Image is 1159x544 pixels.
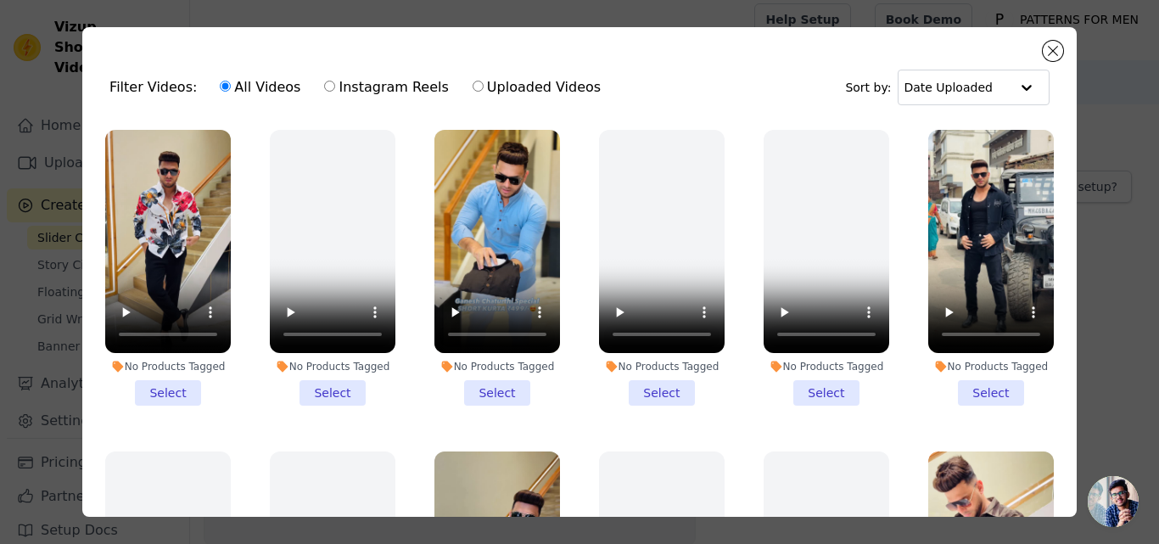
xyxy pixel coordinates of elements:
div: No Products Tagged [599,360,725,373]
a: Open chat [1088,476,1139,527]
div: Sort by: [845,70,1050,105]
div: No Products Tagged [105,360,231,373]
label: Instagram Reels [323,76,449,98]
button: Close modal [1043,41,1063,61]
div: Filter Videos: [109,68,610,107]
div: No Products Tagged [928,360,1054,373]
label: Uploaded Videos [472,76,602,98]
label: All Videos [219,76,301,98]
div: No Products Tagged [764,360,889,373]
div: No Products Tagged [270,360,395,373]
div: No Products Tagged [434,360,560,373]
